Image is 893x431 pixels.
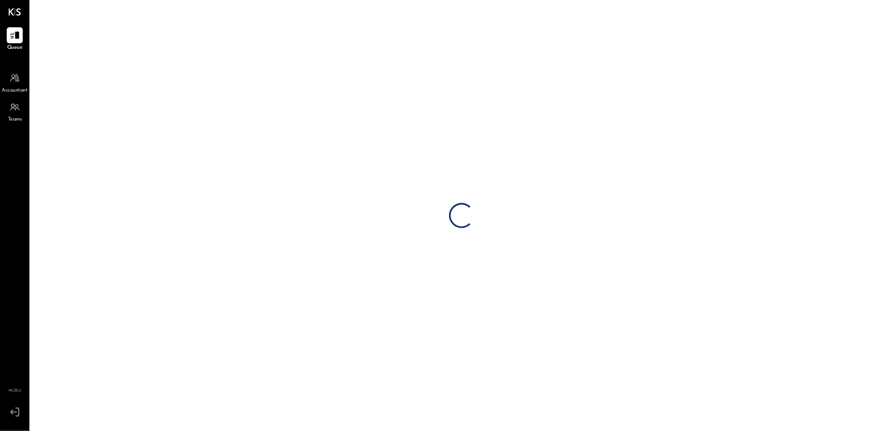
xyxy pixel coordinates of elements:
span: Accountant [2,87,28,95]
a: Accountant [0,70,29,95]
span: Queue [7,44,23,52]
a: Teams [0,99,29,124]
span: Teams [8,116,22,124]
a: Queue [0,27,29,52]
